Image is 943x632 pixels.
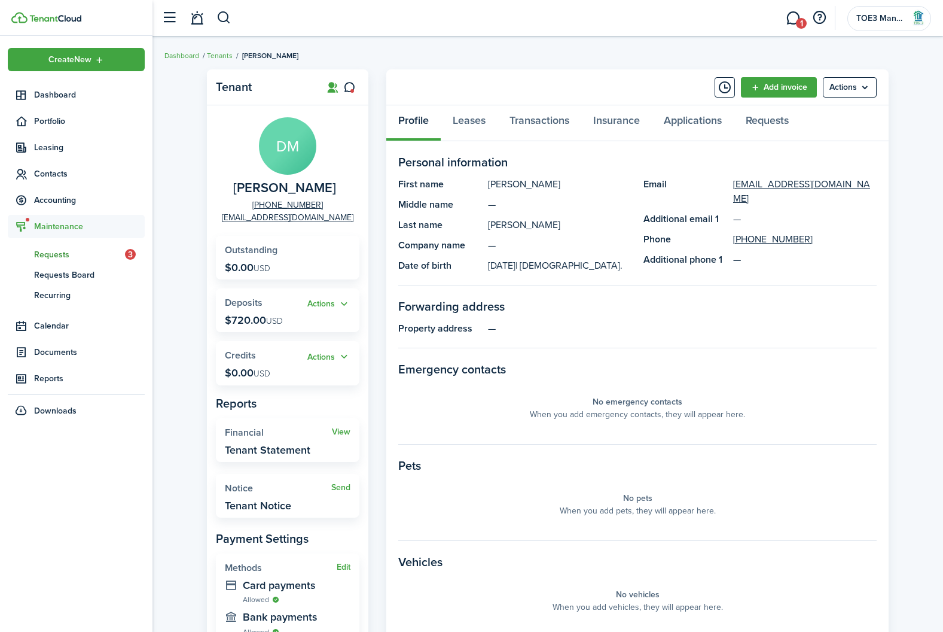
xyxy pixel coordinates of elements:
widget-stats-title: Financial [225,427,332,438]
span: Calendar [34,320,145,332]
a: Leases [441,105,498,141]
a: [EMAIL_ADDRESS][DOMAIN_NAME] [733,177,877,206]
panel-main-description: [DATE] [488,259,631,273]
p: $0.00 [225,367,270,379]
span: Maintenance [34,220,145,233]
panel-main-title: Phone [643,232,727,247]
button: Actions [307,297,350,311]
a: Insurance [581,105,652,141]
widget-stats-description: Card payments [243,579,350,591]
span: Requests [34,248,125,261]
a: View [332,427,350,437]
panel-main-title: Date of birth [398,259,482,273]
panel-main-title: Additional phone 1 [643,253,727,267]
button: Open sidebar [158,7,181,29]
a: Notifications [185,3,208,34]
span: Create New [48,56,91,64]
panel-main-placeholder-title: No pets [623,492,652,505]
button: Open menu [8,48,145,71]
a: Applications [652,105,734,141]
panel-main-description: — [488,321,877,336]
panel-main-title: Last name [398,218,482,232]
span: Reports [34,372,145,385]
panel-main-placeholder-title: No emergency contacts [593,396,682,408]
button: Search [216,8,231,28]
widget-stats-title: Methods [225,563,337,573]
span: Documents [34,346,145,358]
span: USD [254,367,270,380]
panel-main-description: [PERSON_NAME] [488,177,631,192]
span: Dashboard [34,89,145,101]
widget-stats-action: Actions [307,350,350,364]
panel-main-title: Middle name [398,197,482,212]
a: Reports [8,367,145,390]
button: Open resource center [809,8,829,28]
button: Open menu [307,350,350,364]
span: Accounting [34,194,145,206]
panel-main-description: — [488,197,631,212]
a: Send [331,483,350,493]
a: [PHONE_NUMBER] [252,199,323,211]
a: Requests3 [8,244,145,265]
p: $0.00 [225,262,270,274]
button: Edit [337,563,350,572]
panel-main-title: Additional email 1 [643,212,727,226]
panel-main-placeholder-description: When you add emergency contacts, they will appear here. [530,408,745,421]
span: Downloads [34,405,77,417]
a: [EMAIL_ADDRESS][DOMAIN_NAME] [222,211,353,224]
panel-main-subtitle: Reports [216,394,359,412]
a: Transactions [498,105,581,141]
panel-main-description: — [488,238,631,253]
a: Recurring [8,285,145,305]
panel-main-placeholder-title: No vehicles [616,588,660,601]
span: TOE3 Management, LLC [856,14,904,23]
panel-main-subtitle: Payment Settings [216,530,359,548]
panel-main-title: First name [398,177,482,192]
a: Dashboard [164,50,199,61]
span: 3 [125,249,136,260]
a: Tenants [207,50,233,61]
span: [PERSON_NAME] [242,50,298,61]
widget-stats-description: Tenant Statement [225,444,310,456]
a: [PHONE_NUMBER] [733,232,813,247]
widget-stats-description: Tenant Notice [225,500,291,512]
panel-main-title: Property address [398,321,482,336]
a: Requests Board [8,265,145,285]
img: TenantCloud [29,15,81,22]
span: Deposits [225,296,263,309]
p: $720.00 [225,314,283,326]
menu-btn: Actions [823,77,877,98]
button: Open menu [307,297,350,311]
panel-main-section-title: Personal information [398,153,877,171]
avatar-text: DM [259,117,316,175]
panel-main-title: Tenant [216,80,312,94]
a: Add invoice [741,77,817,98]
span: Outstanding [225,243,277,257]
span: Derek Marcano [233,181,336,196]
panel-main-section-title: Forwarding address [398,297,877,315]
img: TenantCloud [11,12,28,23]
widget-stats-description: Bank payments [243,611,350,623]
panel-main-placeholder-description: When you add vehicles, they will appear here. [553,601,723,613]
a: Messaging [782,3,804,34]
a: Dashboard [8,83,145,107]
a: Requests [734,105,801,141]
span: Requests Board [34,269,145,281]
widget-stats-title: Notice [225,483,331,494]
button: Open menu [823,77,877,98]
panel-main-section-title: Vehicles [398,553,877,571]
span: Leasing [34,141,145,154]
span: Recurring [34,289,145,302]
span: USD [266,315,283,327]
panel-main-title: Email [643,177,727,206]
img: TOE3 Management, LLC [909,9,928,28]
span: Portfolio [34,115,145,127]
button: Timeline [715,77,735,98]
panel-main-title: Company name [398,238,482,253]
span: 1 [796,18,807,29]
panel-main-description: [PERSON_NAME] [488,218,631,232]
span: | [DEMOGRAPHIC_DATA]. [515,259,622,272]
panel-main-placeholder-description: When you add pets, they will appear here. [560,505,716,517]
